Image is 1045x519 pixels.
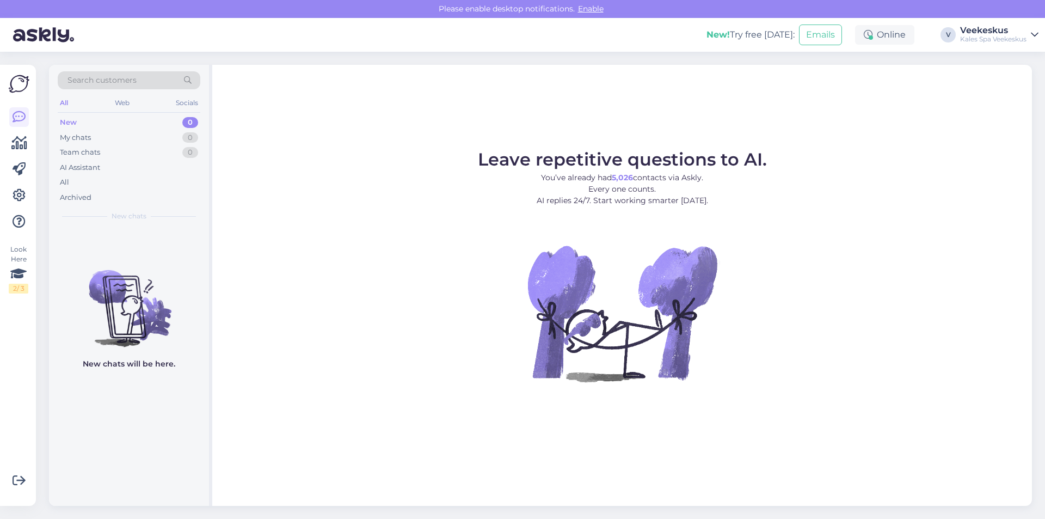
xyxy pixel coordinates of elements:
[9,74,29,94] img: Askly Logo
[524,215,720,411] img: No Chat active
[60,177,69,188] div: All
[182,147,198,158] div: 0
[706,28,795,41] div: Try free [DATE]:
[9,284,28,294] div: 2 / 3
[575,4,607,14] span: Enable
[855,25,914,45] div: Online
[960,35,1026,44] div: Kales Spa Veekeskus
[960,26,1038,44] a: VeekeskusKales Spa Veekeskus
[60,117,77,128] div: New
[174,96,200,110] div: Socials
[706,29,730,40] b: New!
[799,25,842,45] button: Emails
[182,117,198,128] div: 0
[49,251,209,349] img: No chats
[960,26,1026,35] div: Veekeskus
[9,245,28,294] div: Look Here
[478,172,767,206] p: You’ve already had contacts via Askly. Every one counts. AI replies 24/7. Start working smarter [...
[83,358,175,370] p: New chats will be here.
[60,147,100,158] div: Team chats
[182,132,198,143] div: 0
[941,27,956,42] div: V
[60,132,91,143] div: My chats
[58,96,70,110] div: All
[60,192,91,203] div: Archived
[478,149,767,170] span: Leave repetitive questions to AI.
[113,96,132,110] div: Web
[67,75,137,86] span: Search customers
[112,211,146,221] span: New chats
[612,173,633,182] b: 5,026
[60,162,100,173] div: AI Assistant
